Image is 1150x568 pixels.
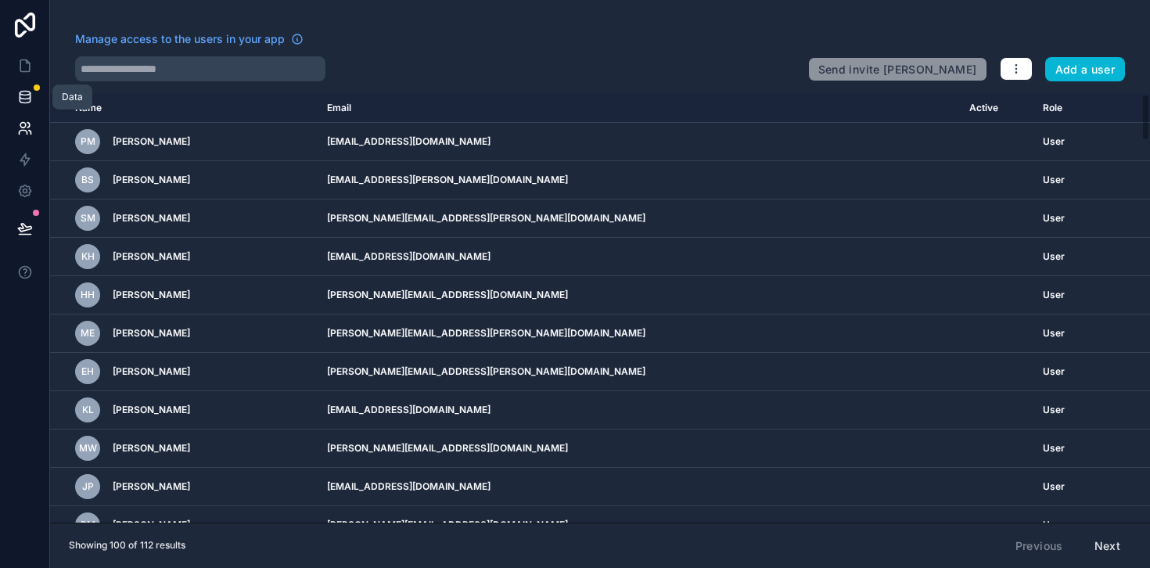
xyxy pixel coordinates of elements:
[113,519,190,531] span: [PERSON_NAME]
[113,480,190,493] span: [PERSON_NAME]
[318,200,960,238] td: [PERSON_NAME][EMAIL_ADDRESS][PERSON_NAME][DOMAIN_NAME]
[113,250,190,263] span: [PERSON_NAME]
[113,289,190,301] span: [PERSON_NAME]
[1043,212,1065,225] span: User
[1043,174,1065,186] span: User
[79,442,97,455] span: MW
[1043,442,1065,455] span: User
[81,212,95,225] span: SM
[81,174,94,186] span: BS
[113,212,190,225] span: [PERSON_NAME]
[82,480,94,493] span: JP
[50,94,318,123] th: Name
[113,404,190,416] span: [PERSON_NAME]
[75,31,285,47] span: Manage access to the users in your app
[81,289,95,301] span: HH
[81,250,95,263] span: KH
[50,94,1150,523] div: scrollable content
[81,365,94,378] span: EH
[1033,94,1097,123] th: Role
[113,365,190,378] span: [PERSON_NAME]
[75,31,304,47] a: Manage access to the users in your app
[81,519,95,531] span: RM
[1043,365,1065,378] span: User
[1045,57,1126,82] button: Add a user
[318,468,960,506] td: [EMAIL_ADDRESS][DOMAIN_NAME]
[69,539,185,552] span: Showing 100 of 112 results
[318,161,960,200] td: [EMAIL_ADDRESS][PERSON_NAME][DOMAIN_NAME]
[62,91,83,103] div: Data
[318,391,960,430] td: [EMAIL_ADDRESS][DOMAIN_NAME]
[960,94,1033,123] th: Active
[1043,135,1065,148] span: User
[1043,250,1065,263] span: User
[318,315,960,353] td: [PERSON_NAME][EMAIL_ADDRESS][PERSON_NAME][DOMAIN_NAME]
[113,135,190,148] span: [PERSON_NAME]
[318,353,960,391] td: [PERSON_NAME][EMAIL_ADDRESS][PERSON_NAME][DOMAIN_NAME]
[318,123,960,161] td: [EMAIL_ADDRESS][DOMAIN_NAME]
[318,430,960,468] td: [PERSON_NAME][EMAIL_ADDRESS][DOMAIN_NAME]
[318,276,960,315] td: [PERSON_NAME][EMAIL_ADDRESS][DOMAIN_NAME]
[81,327,95,340] span: ME
[1043,519,1065,531] span: User
[113,174,190,186] span: [PERSON_NAME]
[1043,289,1065,301] span: User
[318,506,960,545] td: [PERSON_NAME][EMAIL_ADDRESS][DOMAIN_NAME]
[1043,404,1065,416] span: User
[318,238,960,276] td: [EMAIL_ADDRESS][DOMAIN_NAME]
[81,135,95,148] span: PM
[113,327,190,340] span: [PERSON_NAME]
[318,94,960,123] th: Email
[1043,327,1065,340] span: User
[1084,533,1131,559] button: Next
[82,404,94,416] span: KL
[113,442,190,455] span: [PERSON_NAME]
[1043,480,1065,493] span: User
